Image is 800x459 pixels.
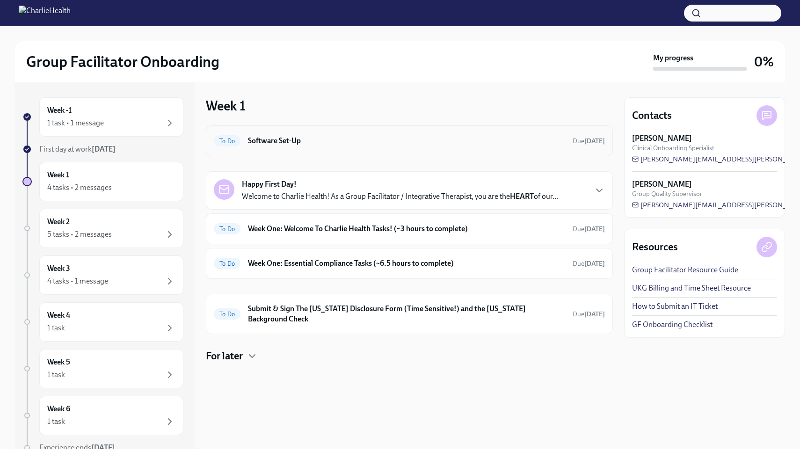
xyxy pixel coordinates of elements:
[206,349,243,363] h4: For later
[22,144,183,154] a: First day at work[DATE]
[19,6,71,21] img: CharlieHealth
[242,191,558,202] p: Welcome to Charlie Health! As a Group Facilitator / Integrative Therapist, you are the of our...
[573,310,605,319] span: October 1st, 2025 10:00
[584,260,605,268] strong: [DATE]
[632,179,692,189] strong: [PERSON_NAME]
[206,97,246,114] h3: Week 1
[47,416,65,427] div: 1 task
[214,221,605,236] a: To DoWeek One: Welcome To Charlie Health Tasks! (~3 hours to complete)Due[DATE]
[242,179,297,189] strong: Happy First Day!
[22,97,183,137] a: Week -11 task • 1 message
[632,189,702,198] span: Group Quality Supervisor
[47,357,70,367] h6: Week 5
[584,225,605,233] strong: [DATE]
[632,133,692,144] strong: [PERSON_NAME]
[214,302,605,326] a: To DoSubmit & Sign The [US_STATE] Disclosure Form (Time Sensitive!) and the [US_STATE] Background...
[22,162,183,201] a: Week 14 tasks • 2 messages
[214,260,240,267] span: To Do
[47,170,69,180] h6: Week 1
[22,302,183,342] a: Week 41 task
[573,137,605,145] span: Due
[573,259,605,268] span: September 29th, 2025 10:00
[47,370,65,380] div: 1 task
[47,217,70,227] h6: Week 2
[214,138,240,145] span: To Do
[573,225,605,233] span: Due
[214,226,240,233] span: To Do
[632,283,751,293] a: UKG Billing and Time Sheet Resource
[573,137,605,146] span: September 23rd, 2025 10:00
[214,311,240,318] span: To Do
[206,349,613,363] div: For later
[26,52,219,71] h2: Group Facilitator Onboarding
[47,118,104,128] div: 1 task • 1 message
[39,443,115,452] span: Experience ends
[248,136,565,146] h6: Software Set-Up
[632,301,718,312] a: How to Submit an IT Ticket
[47,105,72,116] h6: Week -1
[754,53,774,70] h3: 0%
[214,133,605,148] a: To DoSoftware Set-UpDue[DATE]
[91,443,115,452] strong: [DATE]
[22,255,183,295] a: Week 34 tasks • 1 message
[584,310,605,318] strong: [DATE]
[573,260,605,268] span: Due
[248,304,565,324] h6: Submit & Sign The [US_STATE] Disclosure Form (Time Sensitive!) and the [US_STATE] Background Check
[632,320,713,330] a: GF Onboarding Checklist
[632,109,672,123] h4: Contacts
[632,265,738,275] a: Group Facilitator Resource Guide
[510,192,534,201] strong: HEART
[632,240,678,254] h4: Resources
[22,209,183,248] a: Week 25 tasks • 2 messages
[22,349,183,388] a: Week 51 task
[573,310,605,318] span: Due
[584,137,605,145] strong: [DATE]
[248,224,565,234] h6: Week One: Welcome To Charlie Health Tasks! (~3 hours to complete)
[92,145,116,153] strong: [DATE]
[214,256,605,271] a: To DoWeek One: Essential Compliance Tasks (~6.5 hours to complete)Due[DATE]
[39,145,116,153] span: First day at work
[47,310,70,321] h6: Week 4
[47,404,70,414] h6: Week 6
[22,396,183,435] a: Week 61 task
[47,323,65,333] div: 1 task
[248,258,565,269] h6: Week One: Essential Compliance Tasks (~6.5 hours to complete)
[653,53,693,63] strong: My progress
[47,263,70,274] h6: Week 3
[573,225,605,233] span: September 29th, 2025 10:00
[632,144,714,153] span: Clinical Onboarding Specialist
[47,229,112,240] div: 5 tasks • 2 messages
[47,182,112,193] div: 4 tasks • 2 messages
[47,276,108,286] div: 4 tasks • 1 message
